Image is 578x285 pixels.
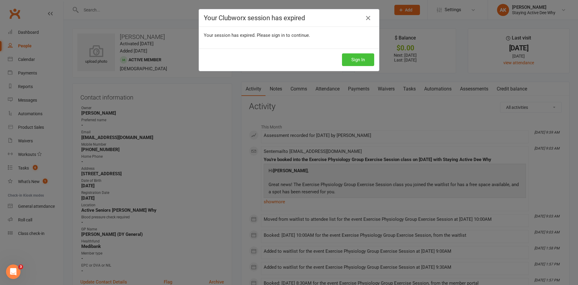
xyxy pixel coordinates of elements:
[363,13,373,23] a: Close
[204,33,310,38] span: Your session has expired. Please sign in to continue.
[204,14,374,22] h4: Your Clubworx session has expired
[342,53,374,66] button: Sign In
[18,264,23,269] span: 3
[6,264,20,279] iframe: Intercom live chat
